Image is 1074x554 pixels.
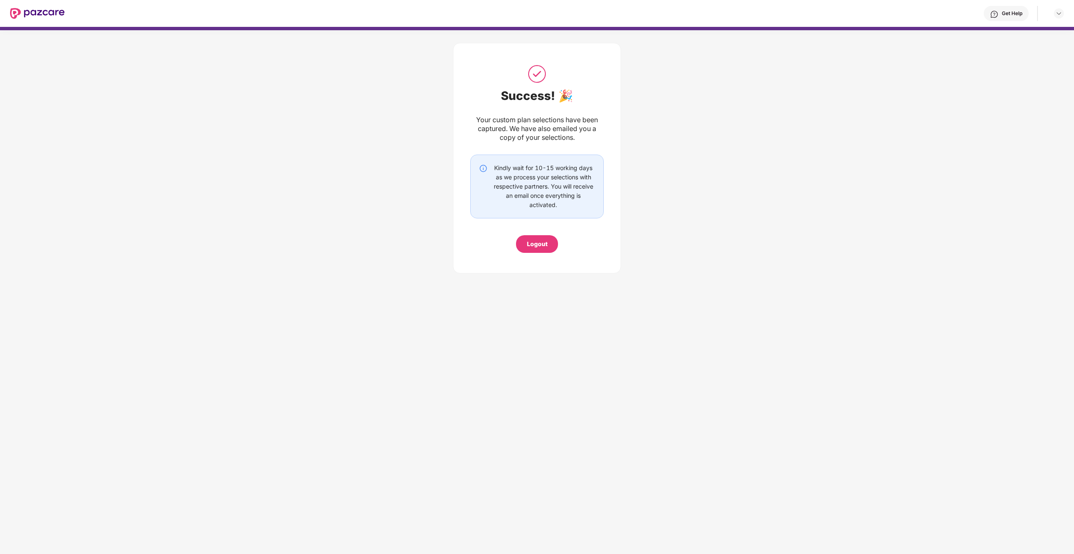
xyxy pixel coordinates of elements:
[1056,10,1062,17] img: svg+xml;base64,PHN2ZyBpZD0iRHJvcGRvd24tMzJ4MzIiIHhtbG5zPSJodHRwOi8vd3d3LnczLm9yZy8yMDAwL3N2ZyIgd2...
[1002,10,1022,17] div: Get Help
[527,239,547,249] div: Logout
[479,164,487,173] img: svg+xml;base64,PHN2ZyBpZD0iSW5mby0yMHgyMCIgeG1sbnM9Imh0dHA6Ly93d3cudzMub3JnLzIwMDAvc3ZnIiB3aWR0aD...
[10,8,65,19] img: New Pazcare Logo
[470,116,604,142] div: Your custom plan selections have been captured. We have also emailed you a copy of your selections.
[470,89,604,103] div: Success! 🎉
[990,10,998,18] img: svg+xml;base64,PHN2ZyBpZD0iSGVscC0zMngzMiIgeG1sbnM9Imh0dHA6Ly93d3cudzMub3JnLzIwMDAvc3ZnIiB3aWR0aD...
[492,163,595,210] div: Kindly wait for 10-15 working days as we process your selections with respective partners. You wi...
[527,63,547,84] img: svg+xml;base64,PHN2ZyB3aWR0aD0iNTAiIGhlaWdodD0iNTAiIHZpZXdCb3g9IjAgMCA1MCA1MCIgZmlsbD0ibm9uZSIgeG...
